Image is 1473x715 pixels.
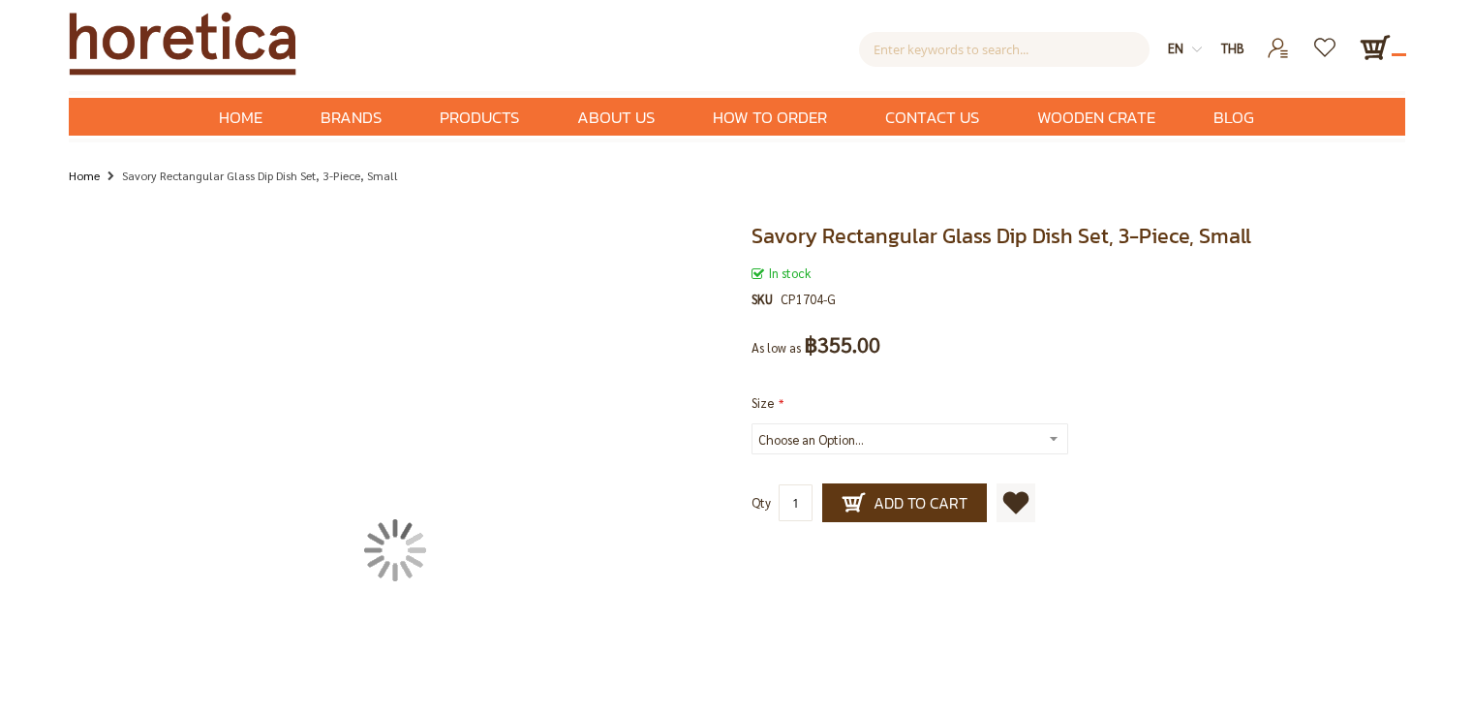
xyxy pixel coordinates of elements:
[411,98,548,136] a: Products
[1168,40,1183,56] span: en
[1303,32,1350,48] a: Wishlist
[684,98,856,136] a: How to Order
[752,494,771,511] span: Qty
[752,263,1405,284] div: Availability
[781,289,836,310] div: CP1704-G
[321,98,382,138] span: Brands
[842,491,967,514] span: Add to Cart
[997,483,1035,522] a: Add to Wish List
[69,165,100,186] a: Home
[1037,98,1155,138] span: Wooden Crate
[103,165,398,189] li: Savory Rectangular Glass Dip Dish Set, 3-Piece, Small
[1008,98,1184,136] a: Wooden Crate
[822,483,987,522] button: Add to Cart
[1255,32,1303,48] a: Login
[1213,98,1254,138] span: Blog
[804,334,880,356] span: ฿355.00
[190,98,292,136] a: Home
[885,98,979,138] span: Contact Us
[219,105,262,130] span: Home
[69,12,296,76] img: Horetica.com
[1184,98,1283,136] a: Blog
[548,98,684,136] a: About Us
[713,98,827,138] span: How to Order
[752,220,1251,252] span: Savory Rectangular Glass Dip Dish Set, 3-Piece, Small
[752,289,781,310] strong: SKU
[440,98,519,138] span: Products
[752,264,811,281] span: In stock
[752,339,801,356] span: As low as
[1192,45,1202,54] img: dropdown-icon.svg
[364,519,426,581] img: Loading...
[1221,40,1244,56] span: THB
[752,394,774,411] span: Size
[292,98,411,136] a: Brands
[856,98,1008,136] a: Contact Us
[577,98,655,138] span: About Us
